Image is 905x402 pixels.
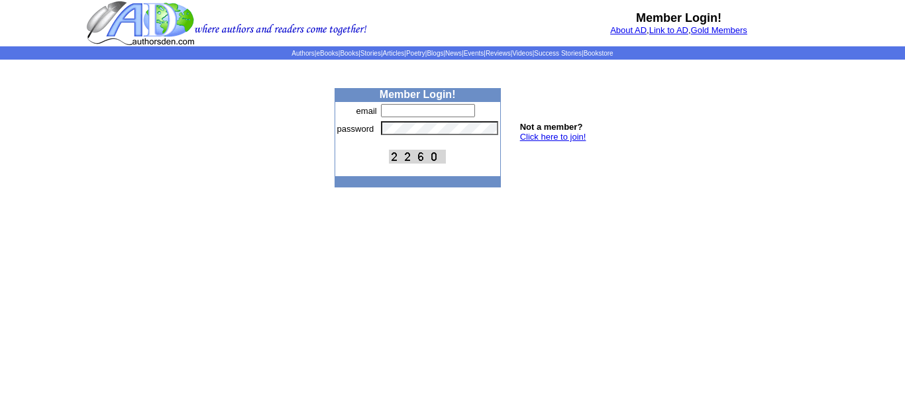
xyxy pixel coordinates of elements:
[534,50,582,57] a: Success Stories
[464,50,484,57] a: Events
[292,50,314,57] a: Authors
[486,50,511,57] a: Reviews
[584,50,613,57] a: Bookstore
[512,50,532,57] a: Videos
[445,50,462,57] a: News
[610,25,647,35] a: About AD
[380,89,456,100] b: Member Login!
[649,25,688,35] a: Link to AD
[360,50,381,57] a: Stories
[383,50,405,57] a: Articles
[636,11,721,25] b: Member Login!
[356,106,377,116] font: email
[340,50,358,57] a: Books
[691,25,747,35] a: Gold Members
[337,124,374,134] font: password
[292,50,613,57] span: | | | | | | | | | | | |
[427,50,443,57] a: Blogs
[520,132,586,142] a: Click here to join!
[520,122,583,132] b: Not a member?
[316,50,338,57] a: eBooks
[610,25,747,35] font: , ,
[389,150,446,164] img: This Is CAPTCHA Image
[406,50,425,57] a: Poetry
